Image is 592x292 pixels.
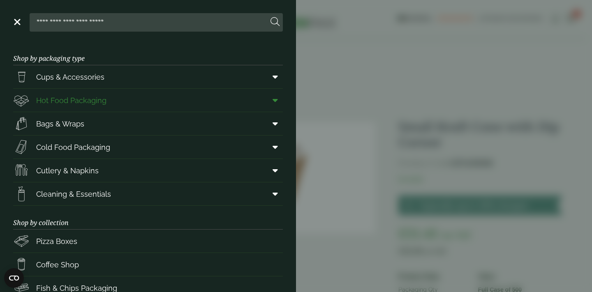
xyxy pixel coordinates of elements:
span: Cold Food Packaging [36,142,110,153]
img: Sandwich_box.svg [13,139,30,155]
a: Pizza Boxes [13,230,283,253]
span: Pizza Boxes [36,236,77,247]
a: Hot Food Packaging [13,89,283,112]
span: Cups & Accessories [36,71,104,83]
h3: Shop by packaging type [13,41,283,65]
a: Bags & Wraps [13,112,283,135]
span: Coffee Shop [36,259,79,270]
a: Cutlery & Napkins [13,159,283,182]
img: open-wipe.svg [13,186,30,202]
span: Hot Food Packaging [36,95,106,106]
a: Cleaning & Essentials [13,182,283,205]
a: Coffee Shop [13,253,283,276]
span: Cleaning & Essentials [36,189,111,200]
img: Deli_box.svg [13,92,30,108]
a: Cups & Accessories [13,65,283,88]
span: Bags & Wraps [36,118,84,129]
img: PintNhalf_cup.svg [13,69,30,85]
span: Cutlery & Napkins [36,165,99,176]
img: HotDrink_paperCup.svg [13,256,30,273]
img: Pizza_boxes.svg [13,233,30,249]
img: Paper_carriers.svg [13,115,30,132]
button: Open CMP widget [4,268,24,288]
img: Cutlery.svg [13,162,30,179]
h3: Shop by collection [13,206,283,230]
a: Cold Food Packaging [13,136,283,159]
